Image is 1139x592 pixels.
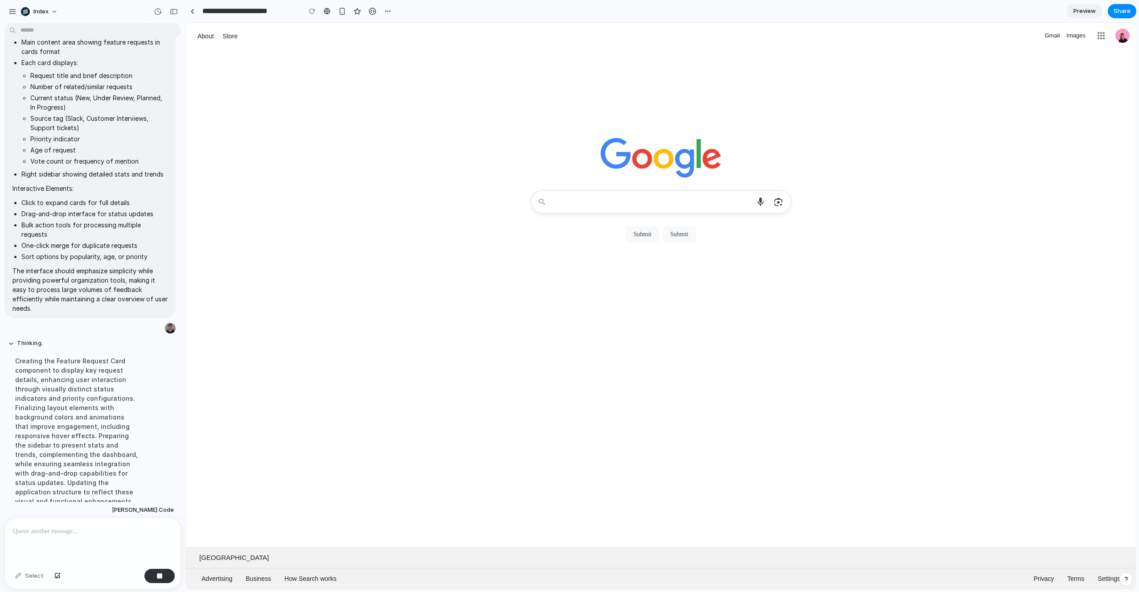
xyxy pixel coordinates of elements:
[12,266,168,313] p: The interface should emphasize simplicity while providing powerful organization tools, making it ...
[30,82,168,91] li: Number of related/similar requests
[1114,7,1131,16] span: Share
[1073,7,1096,16] span: Preview
[8,351,145,521] div: Creating the Feature Request Card component to display key request details, enhancing user intera...
[53,546,92,566] a: Business
[30,114,168,132] li: Source tag (Slack, Customer Interviews, Support tickets)
[12,184,168,193] p: Interactive Elements:
[9,8,30,19] a: About
[17,4,62,19] button: Index
[21,169,168,179] li: Right sidebar showing detailed stats and trends
[30,71,168,80] li: Request title and brief description
[35,8,54,19] a: Store
[21,241,168,250] li: One-click merge for duplicate requests
[440,204,473,220] input: Submit
[21,252,168,261] li: Sort options by popularity, age, or priority
[841,546,875,566] a: Privacy
[30,145,168,155] li: Age of request
[21,220,168,239] li: Bulk action tools for processing multiple requests
[1067,4,1102,18] a: Preview
[905,546,941,566] div: Settings
[30,134,168,144] li: Priority indicator
[1108,4,1136,18] button: Share
[21,209,168,218] li: Drag-and-drop interface for status updates
[859,8,874,18] a: Gmail
[112,506,174,514] span: [PERSON_NAME] Code
[21,198,168,207] li: Click to expand cards for full details
[30,93,168,112] li: Current status (New, Under Review, Planned, In Progress)
[109,502,177,518] button: [PERSON_NAME] Code
[875,546,905,566] a: Terms
[880,8,900,18] a: Images
[21,58,168,166] li: Each card displays:
[33,7,49,16] span: Index
[21,37,168,56] li: Main content area showing feature requests in cards format
[30,156,168,166] li: Vote count or frequency of mention
[92,546,157,566] a: How Search works
[477,204,510,220] input: Submit
[9,546,53,566] a: Advertising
